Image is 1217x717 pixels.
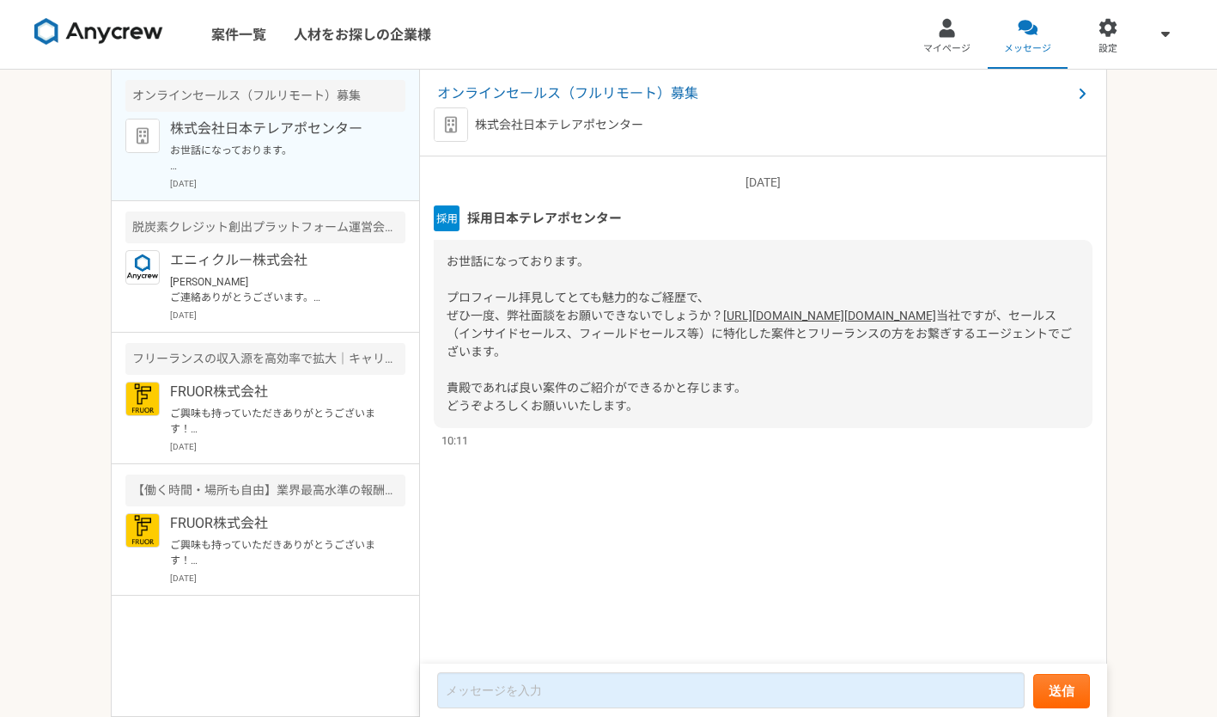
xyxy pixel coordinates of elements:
div: 【働く時間・場所も自由】業界最高水準の報酬率を誇るキャリアアドバイザーを募集！ [125,475,405,506]
span: お世話になっております。 プロフィール拝見してとても魅力的なご経歴で、 ぜひ一度、弊社面談をお願いできないでしょうか？ [447,254,723,322]
img: 8DqYSo04kwAAAAASUVORK5CYII= [34,18,163,46]
img: unnamed.png [434,205,459,231]
span: 10:11 [441,432,468,449]
span: マイページ [923,42,971,56]
img: FRUOR%E3%83%AD%E3%82%B3%E3%82%99.png [125,382,160,416]
p: FRUOR株式会社 [170,513,382,534]
p: [DATE] [170,440,405,453]
div: 脱炭素クレジット創出プラットフォーム運営会社でのをCOO候補（幹部候補）を募集 [125,211,405,243]
img: default_org_logo-42cde973f59100197ec2c8e796e4974ac8490bb5b08a0eb061ff975e4574aa76.png [434,107,468,142]
p: お世話になっております。 プロフィール拝見してとても魅力的なご経歴で、 ぜひ一度、弊社面談をお願いできないでしょうか？ [URL][DOMAIN_NAME][DOMAIN_NAME] 当社ですが... [170,143,382,174]
span: オンラインセールス（フルリモート）募集 [437,83,1072,104]
p: ご興味も持っていただきありがとうございます！ FRUOR株式会社の[PERSON_NAME]です。 ぜひ一度オンラインにて詳細のご説明がでできればと思っております。 〜〜〜〜〜〜〜〜〜〜〜〜〜〜... [170,406,382,437]
div: オンラインセールス（フルリモート）募集 [125,80,405,112]
p: [DATE] [170,177,405,190]
p: [DATE] [170,572,405,585]
img: default_org_logo-42cde973f59100197ec2c8e796e4974ac8490bb5b08a0eb061ff975e4574aa76.png [125,119,160,153]
button: 送信 [1033,674,1090,708]
p: エニィクルー株式会社 [170,250,382,271]
span: 設定 [1098,42,1117,56]
img: FRUOR%E3%83%AD%E3%82%B3%E3%82%99.png [125,513,160,548]
p: 株式会社日本テレアポセンター [170,119,382,139]
div: フリーランスの収入源を高効率で拡大｜キャリアアドバイザー（完全リモート） [125,343,405,375]
p: FRUOR株式会社 [170,382,382,402]
a: [URL][DOMAIN_NAME][DOMAIN_NAME] [723,309,936,322]
p: ご興味も持っていただきありがとうございます！ FRUOR株式会社の[PERSON_NAME]です。 ぜひ一度オンラインにて詳細のご説明がでできればと思っております。 〜〜〜〜〜〜〜〜〜〜〜〜〜〜... [170,537,382,568]
img: logo_text_blue_01.png [125,250,160,285]
p: [DATE] [434,174,1092,192]
span: 当社ですが、セールス（インサイドセールス、フィールドセールス等）に特化した案件とフリーランスの方をお繋ぎするエージェントでございます。 貴殿であれば良い案件のご紹介ができるかと存じます。 どうぞ... [447,309,1072,413]
p: 株式会社日本テレアポセンター [475,116,643,134]
span: メッセージ [1004,42,1051,56]
span: 採用日本テレアポセンター [467,209,622,228]
p: [DATE] [170,309,405,322]
p: [PERSON_NAME] ご連絡ありがとうございます。 かしこまりました。では一度ご面談にてお時間をいただければと思いますが下記よりご面談の設定をお願いできますでしょうか？（所要：30分程度-... [170,274,382,305]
